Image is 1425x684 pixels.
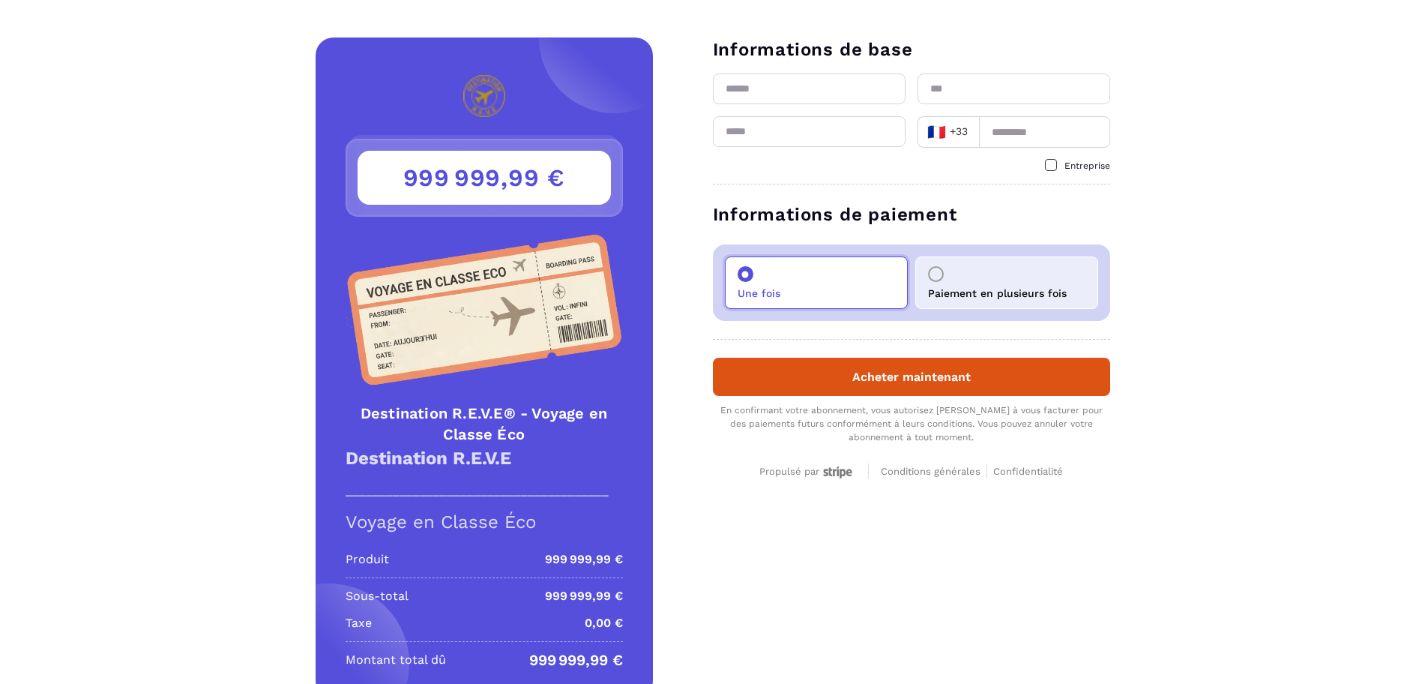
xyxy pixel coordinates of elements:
[358,151,611,205] h3: 999 999,99 €
[346,483,623,497] p: _______________________________________
[881,463,987,478] a: Conditions générales
[346,235,623,385] img: Product Image
[971,121,974,143] input: Search for option
[346,550,389,568] p: Produit
[423,75,546,117] img: logo
[738,287,780,299] p: Une fois
[927,121,968,142] span: +33
[346,403,623,445] h4: Destination R.E.V.E® - Voyage en Classe Éco
[918,116,979,148] div: Search for option
[346,448,511,469] strong: Destination R.E.V.E
[529,651,623,669] p: 999 999,99 €
[759,466,856,478] div: Propulsé par
[346,511,623,532] h1: Voyage en Classe Éco
[928,287,1067,299] p: Paiement en plusieurs fois
[927,121,946,142] span: 🇫🇷
[545,550,623,568] p: 999 999,99 €
[713,358,1110,396] button: Acheter maintenant
[713,37,1110,61] h3: Informations de base
[881,466,980,477] span: Conditions générales
[759,463,856,478] a: Propulsé par
[713,202,1110,226] h3: Informations de paiement
[993,463,1063,478] a: Confidentialité
[545,587,623,605] p: 999 999,99 €
[585,614,623,632] p: 0,00 €
[1064,160,1110,171] span: Entreprise
[993,466,1063,477] span: Confidentialité
[713,403,1110,444] div: En confirmant votre abonnement, vous autorisez [PERSON_NAME] à vous facturer pour des paiements f...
